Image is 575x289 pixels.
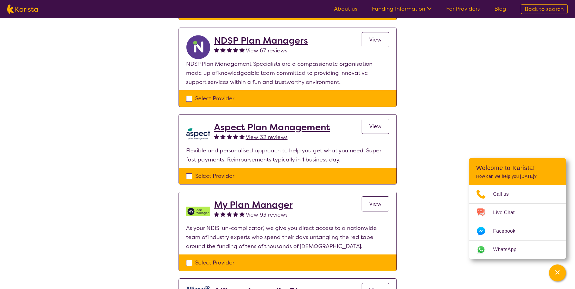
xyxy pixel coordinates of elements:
[233,134,238,139] img: fullstar
[369,36,382,43] span: View
[494,5,506,12] a: Blog
[469,241,566,259] a: Web link opens in a new tab.
[369,123,382,130] span: View
[186,59,389,87] p: NDSP Plan Management Specialists are a compassionate organisation made up of knowledgeable team c...
[469,158,566,259] div: Channel Menu
[220,134,226,139] img: fullstar
[186,146,389,164] p: Flexible and personalised approach to help you get what you need. Super fast payments. Reimbursem...
[186,122,210,146] img: lkb8hqptqmnl8bp1urdw.png
[233,211,238,217] img: fullstar
[362,32,389,47] a: View
[214,35,308,46] a: NDSP Plan Managers
[372,5,432,12] a: Funding Information
[476,174,559,179] p: How can we help you [DATE]?
[246,133,288,142] a: View 32 reviews
[334,5,357,12] a: About us
[227,47,232,52] img: fullstar
[476,164,559,171] h2: Welcome to Karista!
[186,199,210,224] img: v05irhjwnjh28ktdyyfd.png
[214,134,219,139] img: fullstar
[239,47,245,52] img: fullstar
[246,47,287,54] span: View 67 reviews
[246,210,288,219] a: View 93 reviews
[214,122,330,133] a: Aspect Plan Management
[220,211,226,217] img: fullstar
[214,47,219,52] img: fullstar
[369,200,382,208] span: View
[362,119,389,134] a: View
[186,224,389,251] p: As your NDIS ‘un-complicator’, we give you direct access to a nationwide team of industry experts...
[227,211,232,217] img: fullstar
[220,47,226,52] img: fullstar
[246,46,287,55] a: View 67 reviews
[239,134,245,139] img: fullstar
[246,211,288,218] span: View 93 reviews
[7,5,38,14] img: Karista logo
[246,134,288,141] span: View 32 reviews
[186,35,210,59] img: ryxpuxvt8mh1enfatjpo.png
[214,211,219,217] img: fullstar
[239,211,245,217] img: fullstar
[493,190,516,199] span: Call us
[446,5,480,12] a: For Providers
[493,227,523,236] span: Facebook
[227,134,232,139] img: fullstar
[521,4,568,14] a: Back to search
[469,185,566,259] ul: Choose channel
[549,264,566,281] button: Channel Menu
[493,245,524,254] span: WhatsApp
[362,196,389,211] a: View
[525,5,564,13] span: Back to search
[493,208,522,217] span: Live Chat
[233,47,238,52] img: fullstar
[214,199,293,210] a: My Plan Manager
